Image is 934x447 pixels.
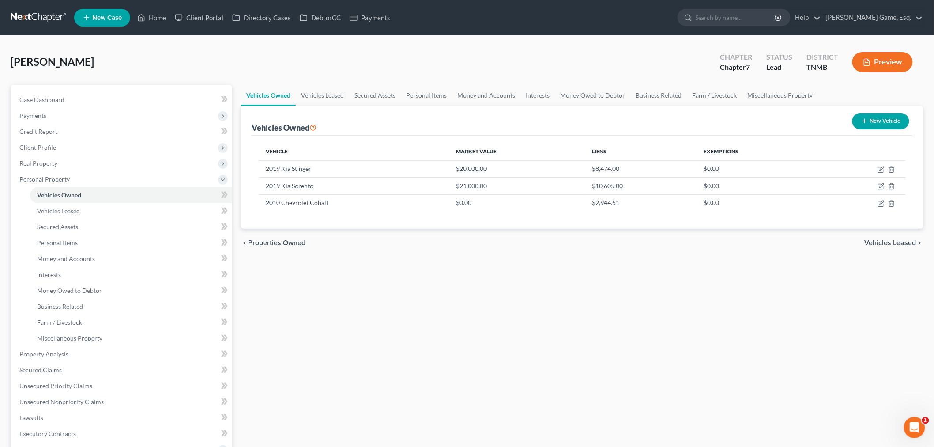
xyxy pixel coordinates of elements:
td: $0.00 [697,160,818,177]
a: Lawsuits [12,410,232,426]
td: 2019 Kia Sorento [259,178,449,194]
button: Preview [852,52,913,72]
a: Personal Items [401,85,452,106]
span: Unsecured Priority Claims [19,382,92,390]
span: Money Owed to Debtor [37,287,102,294]
a: Interests [520,85,555,106]
a: Farm / Livestock [30,314,232,330]
a: Money and Accounts [452,85,520,106]
button: New Vehicle [852,113,909,129]
a: Miscellaneous Property [30,330,232,346]
a: Secured Assets [30,219,232,235]
iframe: Intercom live chat [904,417,925,438]
button: chevron_left Properties Owned [241,239,305,246]
i: chevron_right [916,239,923,246]
span: Money and Accounts [37,255,95,262]
button: Vehicles Leased chevron_right [865,239,923,246]
a: Vehicles Owned [30,187,232,203]
span: Vehicles Owned [37,191,81,199]
a: Farm / Livestock [687,85,742,106]
span: Executory Contracts [19,430,76,437]
a: Money and Accounts [30,251,232,267]
a: Personal Items [30,235,232,251]
td: $10,605.00 [585,178,697,194]
a: Business Related [630,85,687,106]
span: Personal Items [37,239,78,246]
td: $8,474.00 [585,160,697,177]
input: Search by name... [695,9,776,26]
a: Secured Claims [12,362,232,378]
a: DebtorCC [295,10,345,26]
i: chevron_left [241,239,248,246]
span: 7 [746,63,750,71]
th: Vehicle [259,143,449,160]
td: $0.00 [697,178,818,194]
a: Case Dashboard [12,92,232,108]
a: Business Related [30,299,232,314]
td: $21,000.00 [449,178,585,194]
span: Personal Property [19,175,70,183]
div: Chapter [720,62,752,72]
a: Executory Contracts [12,426,232,442]
a: Money Owed to Debtor [555,85,630,106]
a: Miscellaneous Property [742,85,818,106]
div: Lead [766,62,792,72]
a: Secured Assets [349,85,401,106]
span: Client Profile [19,144,56,151]
th: Liens [585,143,697,160]
a: Vehicles Leased [30,203,232,219]
span: Business Related [37,303,83,310]
a: Payments [345,10,395,26]
a: Vehicles Leased [296,85,349,106]
td: $20,000.00 [449,160,585,177]
span: Vehicles Leased [37,207,80,215]
th: Market Value [449,143,585,160]
span: 1 [922,417,929,424]
span: Secured Claims [19,366,62,374]
span: Real Property [19,159,57,167]
a: Property Analysis [12,346,232,362]
a: Client Portal [170,10,228,26]
span: New Case [92,15,122,21]
span: Credit Report [19,128,57,135]
a: Help [791,10,821,26]
span: Case Dashboard [19,96,64,103]
span: Payments [19,112,46,119]
span: [PERSON_NAME] [11,55,94,68]
a: Credit Report [12,124,232,140]
a: Money Owed to Debtor [30,283,232,299]
div: Status [766,52,792,62]
span: Property Analysis [19,350,68,358]
td: $0.00 [697,194,818,211]
a: Vehicles Owned [241,85,296,106]
a: Directory Cases [228,10,295,26]
span: Miscellaneous Property [37,334,102,342]
a: Home [133,10,170,26]
a: Unsecured Nonpriority Claims [12,394,232,410]
span: Properties Owned [248,239,305,246]
td: $0.00 [449,194,585,211]
td: $2,944.51 [585,194,697,211]
span: Secured Assets [37,223,78,231]
div: Vehicles Owned [252,122,316,133]
span: Lawsuits [19,414,43,421]
td: 2010 Chevrolet Cobalt [259,194,449,211]
a: Unsecured Priority Claims [12,378,232,394]
span: Interests [37,271,61,278]
span: Vehicles Leased [865,239,916,246]
div: Chapter [720,52,752,62]
span: Unsecured Nonpriority Claims [19,398,104,405]
th: Exemptions [697,143,818,160]
div: District [806,52,838,62]
a: Interests [30,267,232,283]
span: Farm / Livestock [37,318,82,326]
td: 2019 Kia Stinger [259,160,449,177]
a: [PERSON_NAME] Game, Esq. [821,10,923,26]
div: TNMB [806,62,838,72]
